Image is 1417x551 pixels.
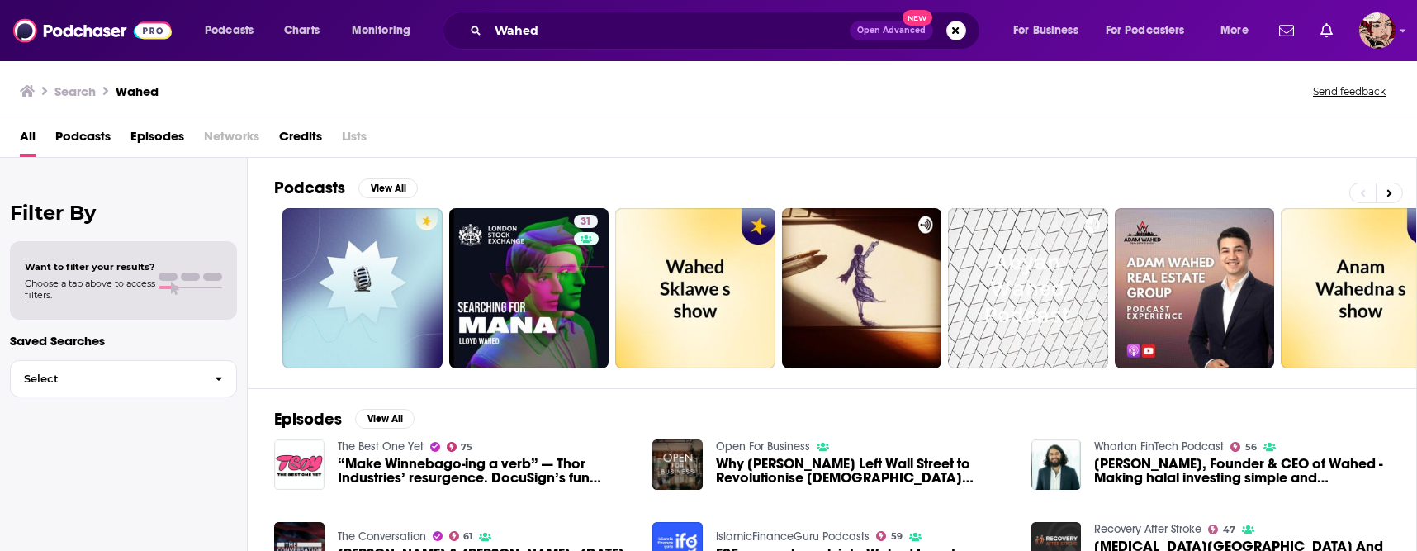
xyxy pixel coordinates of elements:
[1013,19,1078,42] span: For Business
[274,409,342,430] h2: Episodes
[716,457,1012,485] a: Why Junaid Wahedna Left Wall Street to Revolutionise Islamic Finance: The Story Behind Wahed
[352,19,410,42] span: Monitoring
[903,10,932,26] span: New
[1272,17,1301,45] a: Show notifications dropdown
[130,123,184,157] a: Episodes
[1094,439,1224,454] a: Wharton FinTech Podcast
[204,123,259,157] span: Networks
[358,178,418,198] button: View All
[1002,17,1099,44] button: open menu
[274,178,345,198] h2: Podcasts
[338,530,426,544] a: The Conversation
[1031,439,1082,490] img: Junaid Wahedna, Founder & CEO of Wahed - Making halal investing simple and accessible
[652,439,703,490] img: Why Junaid Wahedna Left Wall Street to Revolutionise Islamic Finance: The Story Behind Wahed
[1223,526,1235,534] span: 47
[850,21,933,40] button: Open AdvancedNew
[284,19,320,42] span: Charts
[273,17,329,44] a: Charts
[581,214,591,230] span: 31
[857,26,926,35] span: Open Advanced
[340,17,432,44] button: open menu
[1359,12,1396,49] button: Show profile menu
[342,123,367,157] span: Lists
[461,444,472,451] span: 75
[1095,17,1209,44] button: open menu
[891,533,903,540] span: 59
[447,442,473,452] a: 75
[458,12,996,50] div: Search podcasts, credits, & more...
[876,531,903,541] a: 59
[355,409,415,429] button: View All
[338,439,424,454] a: The Best One Yet
[716,530,870,544] a: IslamicFinanceGuru Podcasts
[449,208,609,368] a: 31
[449,531,473,541] a: 61
[488,17,850,44] input: Search podcasts, credits, & more...
[1359,12,1396,49] img: User Profile
[25,278,155,301] span: Choose a tab above to access filters.
[1208,525,1235,534] a: 47
[1094,457,1390,485] a: Junaid Wahedna, Founder & CEO of Wahed - Making halal investing simple and accessible
[716,439,810,454] a: Open For Business
[55,123,111,157] a: Podcasts
[274,439,325,490] img: “Make Winnebago-ing a verb” — Thor Industries’ resurgence. DocuSign’s fun funnel. Wahed’s Islami-...
[338,457,633,485] span: “Make Winnebago-ing a verb” — Thor Industries’ resurgence. DocuSign’s fun funnel. Wahed’s [DEMOGR...
[13,15,172,46] img: Podchaser - Follow, Share and Rate Podcasts
[1359,12,1396,49] span: Logged in as NBM-Suzi
[205,19,254,42] span: Podcasts
[279,123,322,157] a: Credits
[1106,19,1185,42] span: For Podcasters
[1230,442,1257,452] a: 56
[1094,522,1201,536] a: Recovery After Stroke
[25,261,155,273] span: Want to filter your results?
[54,83,96,99] h3: Search
[10,333,237,349] p: Saved Searches
[274,409,415,430] a: EpisodesView All
[338,457,633,485] a: “Make Winnebago-ing a verb” — Thor Industries’ resurgence. DocuSign’s fun funnel. Wahed’s Islami-...
[10,201,237,225] h2: Filter By
[463,533,472,540] span: 61
[1209,17,1269,44] button: open menu
[11,373,201,384] span: Select
[1094,457,1390,485] span: [PERSON_NAME], Founder & CEO of Wahed - Making halal investing simple and accessible
[116,83,159,99] h3: Wahed
[20,123,36,157] a: All
[1314,17,1339,45] a: Show notifications dropdown
[1308,84,1391,98] button: Send feedback
[1245,444,1257,451] span: 56
[274,178,418,198] a: PodcastsView All
[716,457,1012,485] span: Why [PERSON_NAME] Left Wall Street to Revolutionise [DEMOGRAPHIC_DATA] Finance: The Story Behind ...
[193,17,275,44] button: open menu
[1220,19,1249,42] span: More
[10,360,237,397] button: Select
[574,215,598,228] a: 31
